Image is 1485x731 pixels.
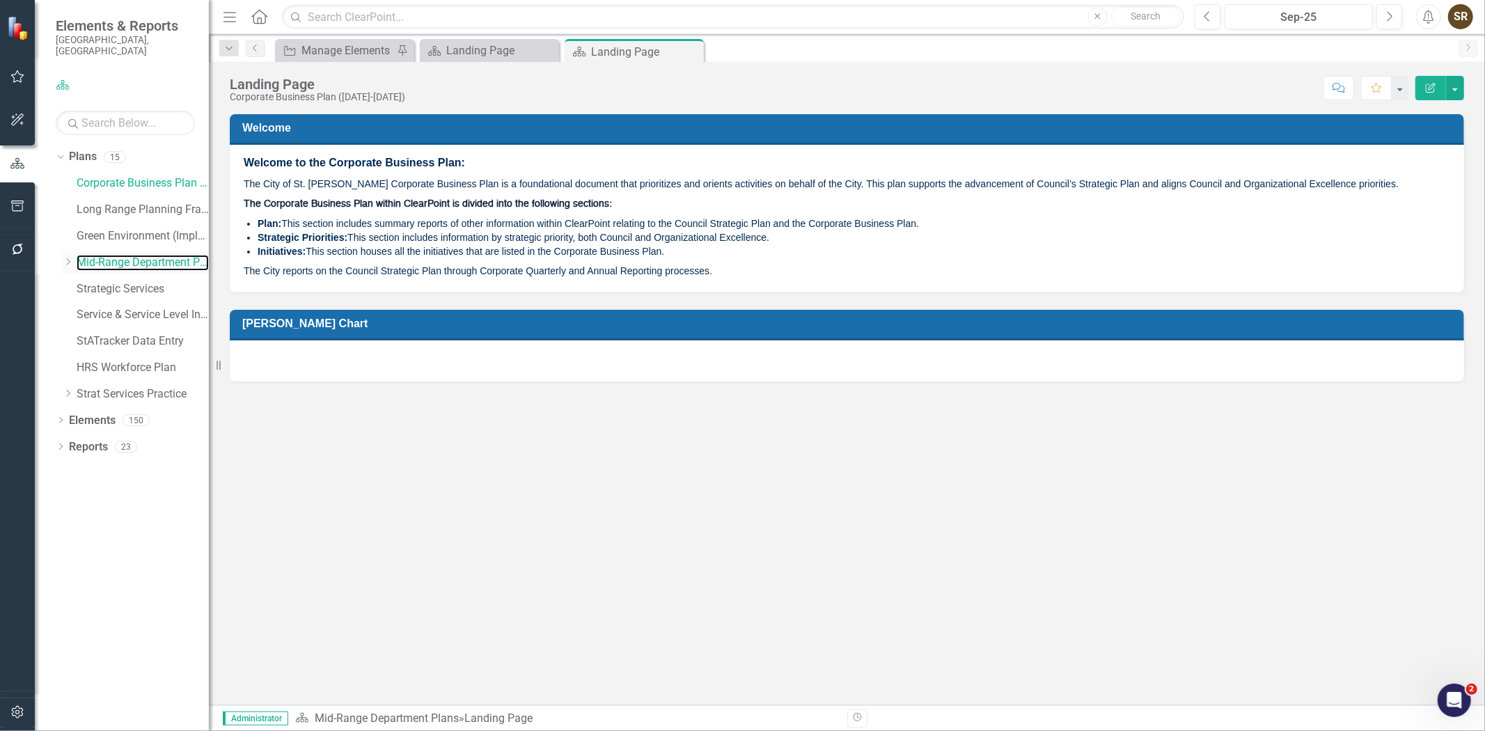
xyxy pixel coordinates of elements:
[258,246,306,257] strong: Initiatives:
[295,711,837,727] div: »
[223,712,288,725] span: Administrator
[123,414,150,426] div: 150
[1131,10,1161,22] span: Search
[77,202,209,218] a: Long Range Planning Framework
[115,441,137,453] div: 23
[56,111,195,135] input: Search Below...
[1225,4,1373,29] button: Sep-25
[301,42,393,59] div: Manage Elements
[77,333,209,349] a: StATracker Data Entry
[258,232,345,243] strong: Strategic Priorities
[69,413,116,429] a: Elements
[77,281,209,297] a: Strategic Services
[6,15,31,40] img: ClearPoint Strategy
[244,265,712,276] span: The City reports on the Council Strategic Plan through Corporate Quarterly and Annual Reporting p...
[69,439,108,455] a: Reports
[56,34,195,57] small: [GEOGRAPHIC_DATA], [GEOGRAPHIC_DATA]
[77,228,209,244] a: Green Environment (Implementation)
[1111,7,1181,26] button: Search
[345,232,348,243] strong: :
[258,230,1450,244] li: This section includes information by strategic priority, both Council and Organizational Excellence.
[278,42,393,59] a: Manage Elements
[230,92,405,102] div: Corporate Business Plan ([DATE]-[DATE])
[258,217,1450,230] li: This section includes summary reports of other information within ClearPoint relating to the Coun...
[423,42,556,59] a: Landing Page
[258,218,281,229] strong: Plan:
[258,244,1450,258] li: This section houses all the initiatives that are listed in the Corporate Business Plan.
[244,199,612,209] span: The Corporate Business Plan within ClearPoint is divided into the following sections:
[591,43,700,61] div: Landing Page
[77,360,209,376] a: HRS Workforce Plan
[1466,684,1477,695] span: 2
[244,174,1450,194] p: The City of St. [PERSON_NAME] Corporate Business Plan is a foundational document that prioritizes...
[242,317,1456,330] h3: [PERSON_NAME] Chart
[446,42,556,59] div: Landing Page
[230,77,405,92] div: Landing Page
[69,149,97,165] a: Plans
[77,307,209,323] a: Service & Service Level Inventory
[77,175,209,191] a: Corporate Business Plan ([DATE]-[DATE])
[1229,9,1368,26] div: Sep-25
[1448,4,1473,29] button: SR
[244,157,465,168] span: Welcome to the Corporate Business Plan:
[104,151,126,163] div: 15
[77,255,209,271] a: Mid-Range Department Plans
[242,121,1456,134] h3: Welcome
[56,17,195,34] span: Elements & Reports
[464,712,533,725] div: Landing Page
[315,712,459,725] a: Mid-Range Department Plans
[77,386,209,402] a: Strat Services Practice
[282,5,1184,29] input: Search ClearPoint...
[1438,684,1471,717] iframe: Intercom live chat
